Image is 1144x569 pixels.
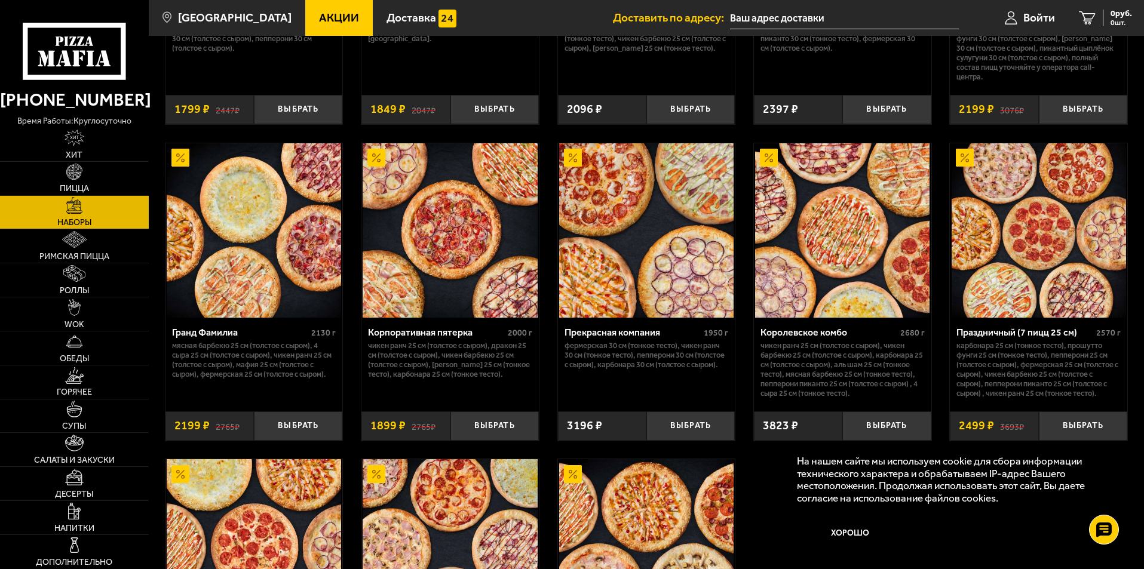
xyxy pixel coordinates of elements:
p: Чикен Ранч 25 см (толстое с сыром), Чикен Барбекю 25 см (толстое с сыром), Карбонара 25 см (толст... [760,341,925,398]
img: Королевское комбо [755,143,930,318]
p: Дракон 30 см (толстое с сыром), Деревенская 30 см (толстое с сыром), Пепперони 30 см (толстое с с... [172,24,336,53]
button: Выбрать [646,95,735,124]
button: Выбрать [254,411,342,441]
span: Роллы [60,287,89,295]
div: Гранд Фамилиа [172,327,309,338]
span: Пицца [60,184,89,193]
span: Супы [62,422,86,430]
img: Акционный [367,149,385,167]
a: АкционныйПраздничный (7 пицц 25 см) [950,143,1127,318]
s: 3076 ₽ [1000,103,1024,115]
p: Карбонара 30 см (толстое с сыром), Прошутто Фунги 30 см (толстое с сыром), [PERSON_NAME] 30 см (т... [956,24,1121,82]
span: Войти [1023,12,1055,23]
span: 2199 ₽ [959,103,994,115]
img: Праздничный (7 пицц 25 см) [952,143,1126,318]
p: Мясная Барбекю 25 см (толстое с сыром), 4 сыра 25 см (толстое с сыром), Чикен Ранч 25 см (толстое... [172,341,336,379]
span: Наборы [57,219,91,227]
img: Акционный [564,465,582,483]
img: Корпоративная пятерка [363,143,537,318]
s: 2447 ₽ [216,103,240,115]
span: 2680 г [900,328,925,338]
p: Пепперони 25 см (толстое с сыром), 4 сыра 25 см (тонкое тесто), Чикен Барбекю 25 см (толстое с сы... [565,24,729,53]
input: Ваш адрес доставки [730,7,959,29]
div: Королевское комбо [760,327,897,338]
span: Напитки [54,524,94,533]
span: Акции [319,12,359,23]
img: Прекрасная компания [559,143,734,318]
img: 15daf4d41897b9f0e9f617042186c801.svg [438,10,456,27]
button: Выбрать [450,95,539,124]
span: Обеды [60,355,89,363]
img: Акционный [564,149,582,167]
button: Выбрать [254,95,342,124]
a: АкционныйКорпоративная пятерка [361,143,539,318]
span: 0 шт. [1111,19,1132,26]
a: АкционныйКоролевское комбо [754,143,931,318]
div: Прекрасная компания [565,327,701,338]
button: Хорошо [797,516,904,552]
img: Акционный [171,149,189,167]
span: WOK [65,321,84,329]
span: 2000 г [508,328,532,338]
a: АкционныйПрекрасная компания [558,143,735,318]
span: 1849 ₽ [370,103,406,115]
s: 2765 ₽ [412,420,435,432]
span: 2397 ₽ [763,103,798,115]
img: Гранд Фамилиа [167,143,341,318]
s: 2765 ₽ [216,420,240,432]
span: 2199 ₽ [174,420,210,432]
span: [GEOGRAPHIC_DATA] [178,12,292,23]
s: 3693 ₽ [1000,420,1024,432]
span: 1950 г [704,328,728,338]
span: Горячее [57,388,92,396]
button: Выбрать [646,411,735,441]
span: 1899 ₽ [370,420,406,432]
span: 0 руб. [1111,10,1132,18]
span: 2499 ₽ [959,420,994,432]
s: 2047 ₽ [412,103,435,115]
button: Выбрать [450,411,539,441]
a: АкционныйГранд Фамилиа [165,143,343,318]
p: Карбонара 25 см (тонкое тесто), Прошутто Фунги 25 см (тонкое тесто), Пепперони 25 см (толстое с с... [956,341,1121,398]
div: Корпоративная пятерка [368,327,505,338]
span: 2096 ₽ [567,103,602,115]
span: Десерты [55,490,93,499]
span: Хит [66,151,82,159]
span: Доставить по адресу: [613,12,730,23]
div: Праздничный (7 пицц 25 см) [956,327,1093,338]
span: 1799 ₽ [174,103,210,115]
button: Выбрать [842,95,931,124]
span: 3196 ₽ [567,420,602,432]
p: Аль-Шам 30 см (тонкое тесто), Пепперони Пиканто 30 см (тонкое тесто), Фермерская 30 см (толстое с... [760,24,925,53]
span: Доставка [387,12,436,23]
span: 3823 ₽ [763,420,798,432]
button: Выбрать [842,411,931,441]
img: Акционный [367,465,385,483]
p: Чикен Ранч 25 см (толстое с сыром), Дракон 25 см (толстое с сыром), Чикен Барбекю 25 см (толстое ... [368,341,532,379]
button: Выбрать [1039,95,1127,124]
span: Салаты и закуски [34,456,115,465]
img: Акционный [171,465,189,483]
p: На нашем сайте мы используем cookie для сбора информации технического характера и обрабатываем IP... [797,455,1109,505]
button: Выбрать [1039,411,1127,441]
img: Акционный [956,149,974,167]
span: 2570 г [1096,328,1121,338]
img: Акционный [760,149,778,167]
p: Фермерская 30 см (тонкое тесто), Чикен Ранч 30 см (тонкое тесто), Пепперони 30 см (толстое с сыро... [565,341,729,370]
span: 2130 г [311,328,336,338]
span: Римская пицца [39,253,109,261]
span: Дополнительно [36,558,112,567]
